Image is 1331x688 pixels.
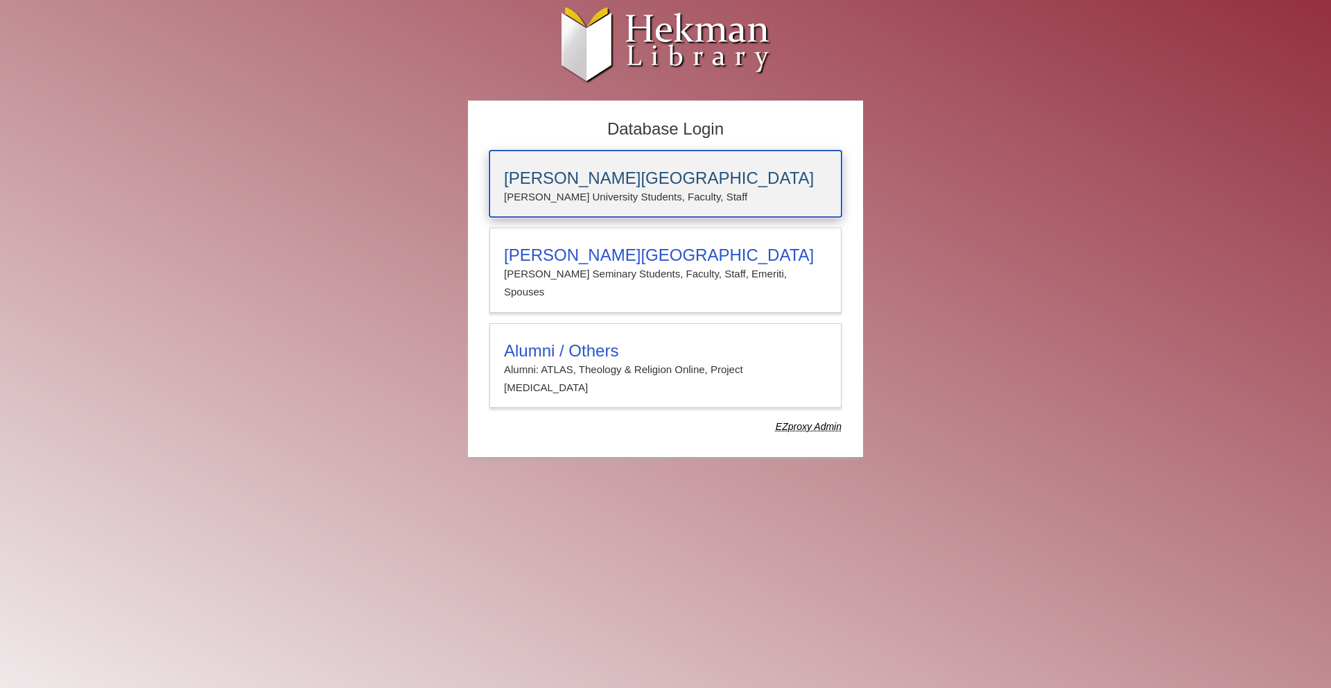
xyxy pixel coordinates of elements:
[504,361,827,397] p: Alumni: ATLAS, Theology & Religion Online, Project [MEDICAL_DATA]
[504,169,827,188] h3: [PERSON_NAME][GEOGRAPHIC_DATA]
[504,246,827,265] h3: [PERSON_NAME][GEOGRAPHIC_DATA]
[776,421,842,432] dfn: Use Alumni login
[482,115,849,144] h2: Database Login
[504,265,827,302] p: [PERSON_NAME] Seminary Students, Faculty, Staff, Emeriti, Spouses
[489,150,842,217] a: [PERSON_NAME][GEOGRAPHIC_DATA][PERSON_NAME] University Students, Faculty, Staff
[504,188,827,206] p: [PERSON_NAME] University Students, Faculty, Staff
[489,227,842,313] a: [PERSON_NAME][GEOGRAPHIC_DATA][PERSON_NAME] Seminary Students, Faculty, Staff, Emeriti, Spouses
[504,341,827,361] h3: Alumni / Others
[504,341,827,397] summary: Alumni / OthersAlumni: ATLAS, Theology & Religion Online, Project [MEDICAL_DATA]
